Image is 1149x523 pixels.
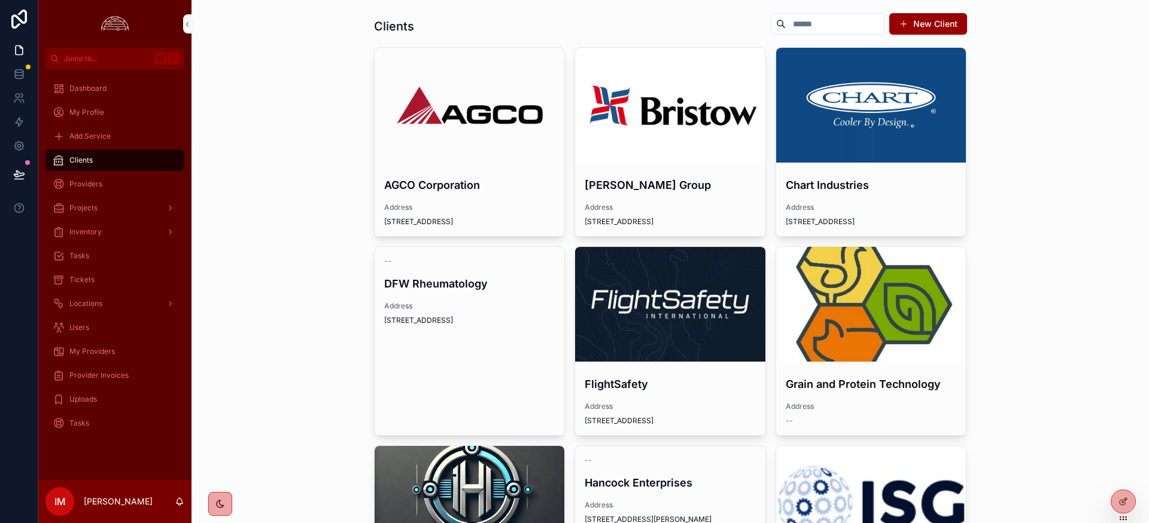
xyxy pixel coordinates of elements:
[585,402,756,411] span: Address
[574,47,766,237] a: [PERSON_NAME] GroupAddress[STREET_ADDRESS]
[45,245,184,267] a: Tasks
[585,217,756,227] span: [STREET_ADDRESS]
[45,149,184,171] a: Clients
[585,455,592,465] span: --
[776,47,967,237] a: Chart IndustriesAddress[STREET_ADDRESS]
[384,203,555,212] span: Address
[69,155,93,165] span: Clients
[786,376,957,392] h4: Grain and Protein Technology
[69,347,115,356] span: My Providers
[69,275,95,285] span: Tickets
[45,221,184,243] a: Inventory
[585,500,756,510] span: Address
[69,371,129,380] span: Provider Invoices
[45,197,184,219] a: Projects
[776,48,966,163] div: 1426109293-7d24997d20679e908a7df4e16f8b392190537f5f73e5c021cd37739a270e5c0f-d.png
[45,341,184,362] a: My Providers
[585,177,756,193] h4: [PERSON_NAME] Group
[45,293,184,314] a: Locations
[45,317,184,338] a: Users
[38,69,191,449] div: scrollable content
[384,217,555,227] span: [STREET_ADDRESS]
[776,247,966,362] div: channels4_profile.jpg
[375,48,565,163] div: AGCO-Logo.wine-2.png
[69,251,89,261] span: Tasks
[776,246,967,436] a: Grain and Protein TechnologyAddress--
[69,227,102,237] span: Inventory
[585,376,756,392] h4: FlightSafety
[45,412,184,434] a: Tasks
[575,247,765,362] div: 1633977066381.jpeg
[45,78,184,99] a: Dashboard
[64,54,150,63] span: Jump to...
[786,203,957,212] span: Address
[69,131,111,141] span: Add Service
[384,276,555,292] h4: DFW Rheumatology
[384,316,555,325] span: [STREET_ADDRESS]
[574,246,766,436] a: FlightSafetyAddress[STREET_ADDRESS]
[69,203,98,213] span: Projects
[98,14,132,33] img: App logo
[786,217,957,227] span: [STREET_ADDRESS]
[585,203,756,212] span: Address
[54,494,66,509] span: IM
[585,416,756,426] span: [STREET_ADDRESS]
[69,394,97,404] span: Uploads
[45,102,184,123] a: My Profile
[69,323,89,332] span: Users
[45,126,184,147] a: Add Service
[45,48,184,69] button: Jump to...K
[69,108,104,117] span: My Profile
[69,179,102,189] span: Providers
[374,18,414,35] h1: Clients
[45,389,184,410] a: Uploads
[45,365,184,386] a: Provider Invoices
[384,177,555,193] h4: AGCO Corporation
[69,84,107,93] span: Dashboard
[84,496,153,507] p: [PERSON_NAME]
[45,269,184,290] a: Tickets
[374,47,566,237] a: AGCO CorporationAddress[STREET_ADDRESS]
[889,13,967,35] button: New Client
[169,54,178,63] span: K
[45,173,184,195] a: Providers
[575,48,765,163] div: Bristow-Logo.png
[374,246,566,436] a: --DFW RheumatologyAddress[STREET_ADDRESS]
[69,418,89,428] span: Tasks
[786,402,957,411] span: Address
[384,301,555,311] span: Address
[786,177,957,193] h4: Chart Industries
[384,256,391,266] span: --
[69,299,102,308] span: Locations
[585,475,756,491] h4: Hancock Enterprises
[786,416,793,426] span: --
